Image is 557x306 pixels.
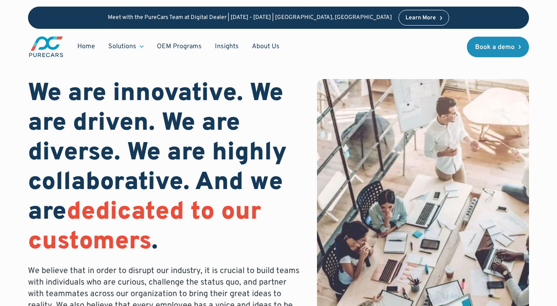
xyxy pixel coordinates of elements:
p: Meet with the PureCars Team at Digital Dealer | [DATE] - [DATE] | [GEOGRAPHIC_DATA], [GEOGRAPHIC_... [108,14,392,21]
h1: We are innovative. We are driven. We are diverse. We are highly collaborative. And we are . [28,79,304,257]
span: dedicated to our customers [28,197,261,258]
div: Solutions [108,42,136,51]
a: Insights [208,39,245,54]
a: OEM Programs [150,39,208,54]
a: About Us [245,39,286,54]
a: main [28,35,64,58]
div: Learn More [406,15,436,21]
div: Solutions [102,39,150,54]
a: Home [71,39,102,54]
a: Book a demo [467,37,529,57]
img: purecars logo [28,35,64,58]
div: Book a demo [475,44,515,51]
a: Learn More [399,10,450,26]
